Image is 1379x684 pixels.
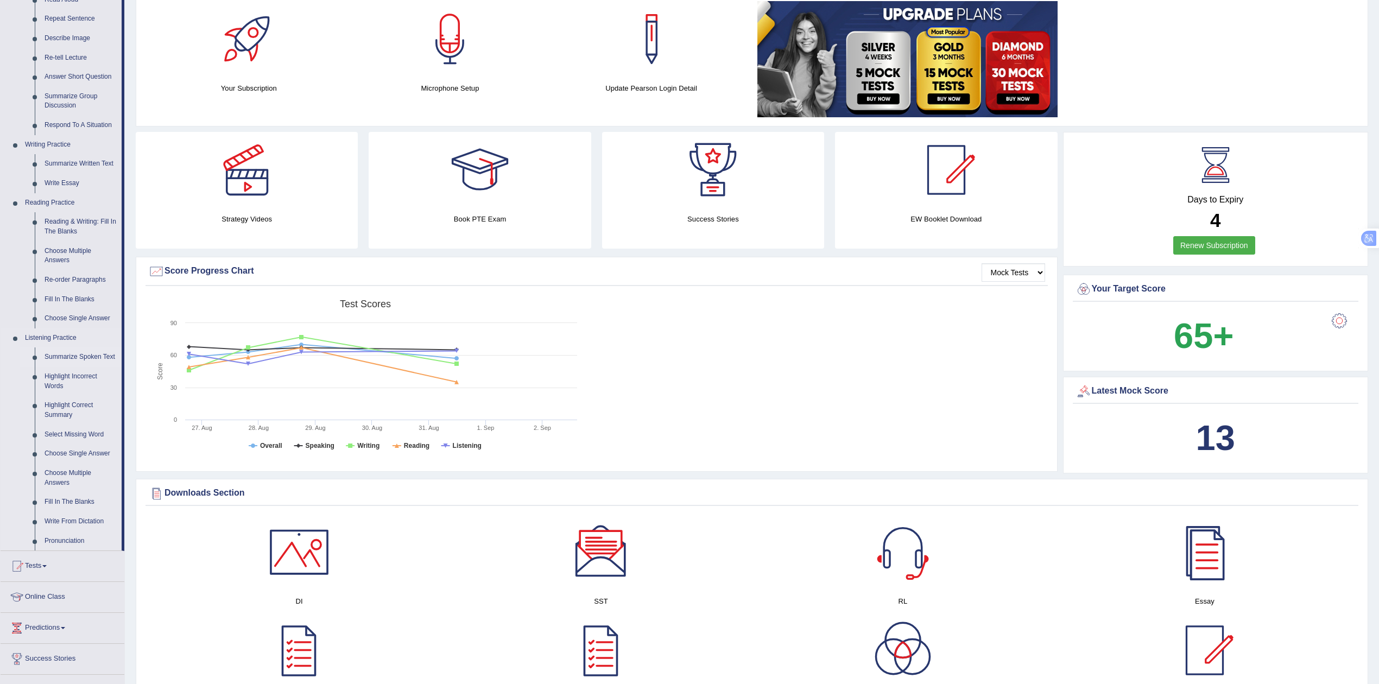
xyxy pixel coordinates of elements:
[1,613,124,640] a: Predictions
[40,367,122,396] a: Highlight Incorrect Words
[1076,281,1356,297] div: Your Target Score
[40,347,122,367] a: Summarize Spoken Text
[249,425,269,431] tspan: 28. Aug
[154,83,344,94] h4: Your Subscription
[40,9,122,29] a: Repeat Sentence
[40,492,122,512] a: Fill In The Blanks
[40,48,122,68] a: Re-tell Lecture
[170,320,177,326] text: 90
[20,193,122,213] a: Reading Practice
[156,363,164,380] tspan: Score
[148,263,1045,280] div: Score Progress Chart
[757,596,1048,607] h4: RL
[362,425,382,431] tspan: 30. Aug
[192,425,212,431] tspan: 27. Aug
[170,384,177,391] text: 30
[534,425,551,431] tspan: 2. Sep
[1210,210,1220,231] b: 4
[453,442,482,449] tspan: Listening
[357,442,379,449] tspan: Writing
[40,29,122,48] a: Describe Image
[20,328,122,348] a: Listening Practice
[40,67,122,87] a: Answer Short Question
[340,299,391,309] tspan: Test scores
[40,174,122,193] a: Write Essay
[419,425,439,431] tspan: 31. Aug
[835,213,1057,225] h4: EW Booklet Download
[174,416,177,423] text: 0
[757,1,1058,117] img: small5.jpg
[40,212,122,241] a: Reading & Writing: Fill In The Blanks
[306,442,334,449] tspan: Speaking
[40,154,122,174] a: Summarize Written Text
[1076,195,1356,205] h4: Days to Expiry
[40,116,122,135] a: Respond To A Situation
[40,444,122,464] a: Choose Single Answer
[170,352,177,358] text: 60
[40,309,122,328] a: Choose Single Answer
[148,485,1356,502] div: Downloads Section
[602,213,824,225] h4: Success Stories
[1173,236,1255,255] a: Renew Subscription
[40,464,122,492] a: Choose Multiple Answers
[40,270,122,290] a: Re-order Paragraphs
[355,83,546,94] h4: Microphone Setup
[1174,316,1233,356] b: 65+
[136,213,358,225] h4: Strategy Videos
[404,442,429,449] tspan: Reading
[40,512,122,531] a: Write From Dictation
[556,83,747,94] h4: Update Pearson Login Detail
[40,290,122,309] a: Fill In The Blanks
[1059,596,1350,607] h4: Essay
[369,213,591,225] h4: Book PTE Exam
[40,396,122,425] a: Highlight Correct Summary
[1,644,124,671] a: Success Stories
[1076,383,1356,400] div: Latest Mock Score
[40,425,122,445] a: Select Missing Word
[1,582,124,609] a: Online Class
[1196,418,1235,458] b: 13
[154,596,445,607] h4: DI
[40,531,122,551] a: Pronunciation
[305,425,325,431] tspan: 29. Aug
[40,242,122,270] a: Choose Multiple Answers
[1,551,124,578] a: Tests
[456,596,747,607] h4: SST
[477,425,495,431] tspan: 1. Sep
[40,87,122,116] a: Summarize Group Discussion
[260,442,282,449] tspan: Overall
[20,135,122,155] a: Writing Practice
